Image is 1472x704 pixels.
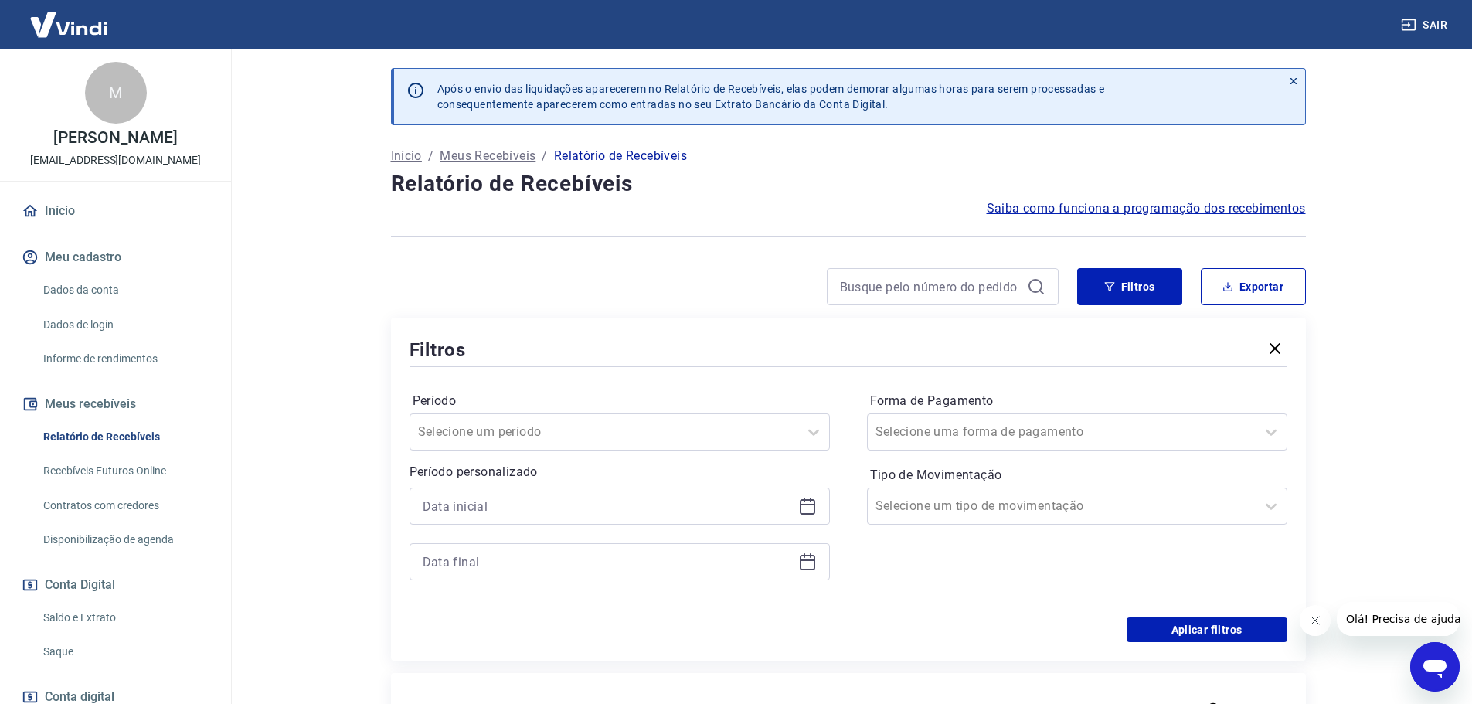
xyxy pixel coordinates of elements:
p: / [542,147,547,165]
p: Período personalizado [410,463,830,481]
iframe: Botão para abrir a janela de mensagens [1410,642,1460,692]
a: Meus Recebíveis [440,147,535,165]
h5: Filtros [410,338,467,362]
a: Disponibilização de agenda [37,524,212,556]
iframe: Fechar mensagem [1300,605,1331,636]
h4: Relatório de Recebíveis [391,168,1306,199]
iframe: Mensagem da empresa [1337,602,1460,636]
a: Saiba como funciona a programação dos recebimentos [987,199,1306,218]
img: Vindi [19,1,119,48]
p: Relatório de Recebíveis [554,147,687,165]
p: Após o envio das liquidações aparecerem no Relatório de Recebíveis, elas podem demorar algumas ho... [437,81,1105,112]
p: [PERSON_NAME] [53,130,177,146]
button: Exportar [1201,268,1306,305]
a: Relatório de Recebíveis [37,421,212,453]
p: / [428,147,433,165]
button: Conta Digital [19,568,212,602]
a: Dados da conta [37,274,212,306]
a: Início [19,194,212,228]
button: Filtros [1077,268,1182,305]
input: Busque pelo número do pedido [840,275,1021,298]
button: Sair [1398,11,1453,39]
a: Início [391,147,422,165]
label: Forma de Pagamento [870,392,1284,410]
a: Saque [37,636,212,668]
a: Saldo e Extrato [37,602,212,634]
button: Aplicar filtros [1127,617,1287,642]
a: Recebíveis Futuros Online [37,455,212,487]
input: Data inicial [423,495,792,518]
label: Tipo de Movimentação [870,466,1284,485]
input: Data final [423,550,792,573]
button: Meu cadastro [19,240,212,274]
a: Informe de rendimentos [37,343,212,375]
p: [EMAIL_ADDRESS][DOMAIN_NAME] [30,152,201,168]
div: M [85,62,147,124]
a: Contratos com credores [37,490,212,522]
span: Olá! Precisa de ajuda? [9,11,130,23]
button: Meus recebíveis [19,387,212,421]
a: Dados de login [37,309,212,341]
label: Período [413,392,827,410]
